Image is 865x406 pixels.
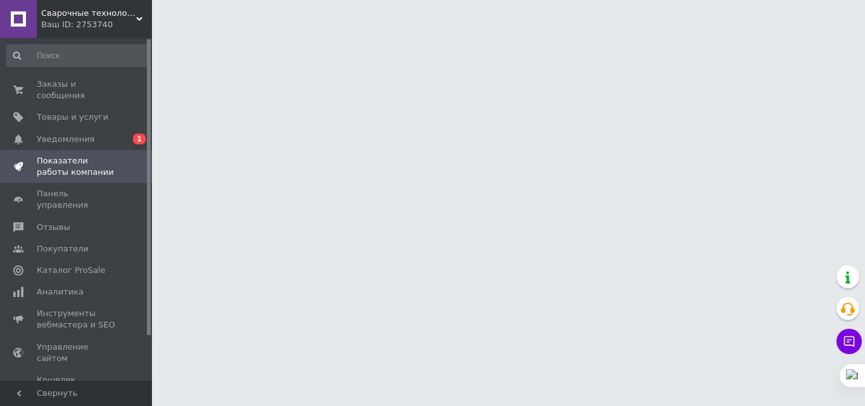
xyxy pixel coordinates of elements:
[37,265,105,276] span: Каталог ProSale
[37,286,84,298] span: Аналитика
[133,134,146,144] span: 1
[37,134,94,145] span: Уведомления
[37,79,117,101] span: Заказы и сообщения
[37,341,117,364] span: Управление сайтом
[37,155,117,178] span: Показатели работы компании
[37,222,70,233] span: Отзывы
[37,374,117,397] span: Кошелек компании
[37,188,117,211] span: Панель управления
[837,329,862,354] button: Чат с покупателем
[37,111,108,123] span: Товары и услуги
[41,8,136,19] span: Сварочные технологии ООО
[37,308,117,331] span: Инструменты вебмастера и SEO
[6,44,149,67] input: Поиск
[37,243,89,255] span: Покупатели
[41,19,152,30] div: Ваш ID: 2753740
